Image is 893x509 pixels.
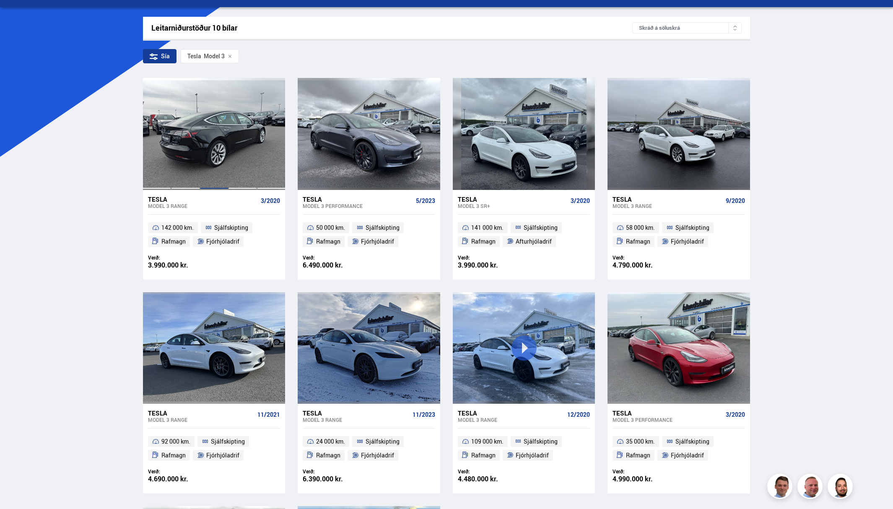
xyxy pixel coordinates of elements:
[214,223,248,233] span: Sjálfskipting
[143,49,177,63] div: Sía
[148,475,214,483] div: 4.690.000 kr.
[303,195,412,203] div: Tesla
[613,262,679,269] div: 4.790.000 kr.
[303,417,409,423] div: Model 3 RANGE
[458,409,564,417] div: Tesla
[366,223,400,233] span: Sjálfskipting
[361,236,394,247] span: Fjórhjóladrif
[7,3,32,29] button: Open LiveChat chat widget
[458,254,524,261] div: Verð:
[726,411,745,418] span: 3/2020
[671,236,704,247] span: Fjórhjóladrif
[303,468,369,475] div: Verð:
[148,409,254,417] div: Tesla
[516,236,552,247] span: Afturhjóladrif
[187,53,201,60] div: Tesla
[161,450,186,460] span: Rafmagn
[471,223,504,233] span: 141 000 km.
[161,236,186,247] span: Rafmagn
[187,53,225,60] span: Model 3
[471,450,496,460] span: Rafmagn
[626,236,650,247] span: Rafmagn
[458,417,564,423] div: Model 3 RANGE
[366,436,400,447] span: Sjálfskipting
[148,417,254,423] div: Model 3 RANGE
[206,450,239,460] span: Fjórhjóladrif
[458,262,524,269] div: 3.990.000 kr.
[626,223,655,233] span: 58 000 km.
[257,411,280,418] span: 11/2021
[516,450,549,460] span: Fjórhjóladrif
[148,195,257,203] div: Tesla
[613,203,722,209] div: Model 3 RANGE
[316,236,340,247] span: Rafmagn
[298,404,440,493] a: Tesla Model 3 RANGE 11/2023 24 000 km. Sjálfskipting Rafmagn Fjórhjóladrif Verð: 6.390.000 kr.
[161,436,190,447] span: 92 000 km.
[458,195,567,203] div: Tesla
[413,411,435,418] span: 11/2023
[206,236,239,247] span: Fjórhjóladrif
[613,195,722,203] div: Tesla
[143,404,285,493] a: Tesla Model 3 RANGE 11/2021 92 000 km. Sjálfskipting Rafmagn Fjórhjóladrif Verð: 4.690.000 kr.
[799,475,824,500] img: siFngHWaQ9KaOqBr.png
[211,436,245,447] span: Sjálfskipting
[571,197,590,204] span: 3/2020
[632,22,742,34] div: Skráð á söluskrá
[471,436,504,447] span: 109 000 km.
[626,436,655,447] span: 35 000 km.
[261,197,280,204] span: 3/2020
[613,468,679,475] div: Verð:
[161,223,194,233] span: 142 000 km.
[453,404,595,493] a: Tesla Model 3 RANGE 12/2020 109 000 km. Sjálfskipting Rafmagn Fjórhjóladrif Verð: 4.480.000 kr.
[316,450,340,460] span: Rafmagn
[567,411,590,418] span: 12/2020
[458,475,524,483] div: 4.480.000 kr.
[613,409,722,417] div: Tesla
[303,262,369,269] div: 6.490.000 kr.
[316,223,345,233] span: 50 000 km.
[143,190,285,280] a: Tesla Model 3 RANGE 3/2020 142 000 km. Sjálfskipting Rafmagn Fjórhjóladrif Verð: 3.990.000 kr.
[675,436,709,447] span: Sjálfskipting
[303,203,412,209] div: Model 3 PERFORMANCE
[607,404,750,493] a: Tesla Model 3 PERFORMANCE 3/2020 35 000 km. Sjálfskipting Rafmagn Fjórhjóladrif Verð: 4.990.000 kr.
[298,190,440,280] a: Tesla Model 3 PERFORMANCE 5/2023 50 000 km. Sjálfskipting Rafmagn Fjórhjóladrif Verð: 6.490.000 kr.
[626,450,650,460] span: Rafmagn
[148,203,257,209] div: Model 3 RANGE
[148,254,214,261] div: Verð:
[524,223,558,233] span: Sjálfskipting
[361,450,394,460] span: Fjórhjóladrif
[303,254,369,261] div: Verð:
[675,223,709,233] span: Sjálfskipting
[726,197,745,204] span: 9/2020
[458,203,567,209] div: Model 3 SR+
[524,436,558,447] span: Sjálfskipting
[303,475,369,483] div: 6.390.000 kr.
[316,436,345,447] span: 24 000 km.
[613,417,722,423] div: Model 3 PERFORMANCE
[151,23,632,32] div: Leitarniðurstöður 10 bílar
[607,190,750,280] a: Tesla Model 3 RANGE 9/2020 58 000 km. Sjálfskipting Rafmagn Fjórhjóladrif Verð: 4.790.000 kr.
[768,475,794,500] img: FbJEzSuNWCJXmdc-.webp
[471,236,496,247] span: Rafmagn
[458,468,524,475] div: Verð:
[303,409,409,417] div: Tesla
[613,254,679,261] div: Verð:
[829,475,854,500] img: nhp88E3Fdnt1Opn2.png
[613,475,679,483] div: 4.990.000 kr.
[416,197,435,204] span: 5/2023
[453,190,595,280] a: Tesla Model 3 SR+ 3/2020 141 000 km. Sjálfskipting Rafmagn Afturhjóladrif Verð: 3.990.000 kr.
[671,450,704,460] span: Fjórhjóladrif
[148,468,214,475] div: Verð:
[148,262,214,269] div: 3.990.000 kr.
